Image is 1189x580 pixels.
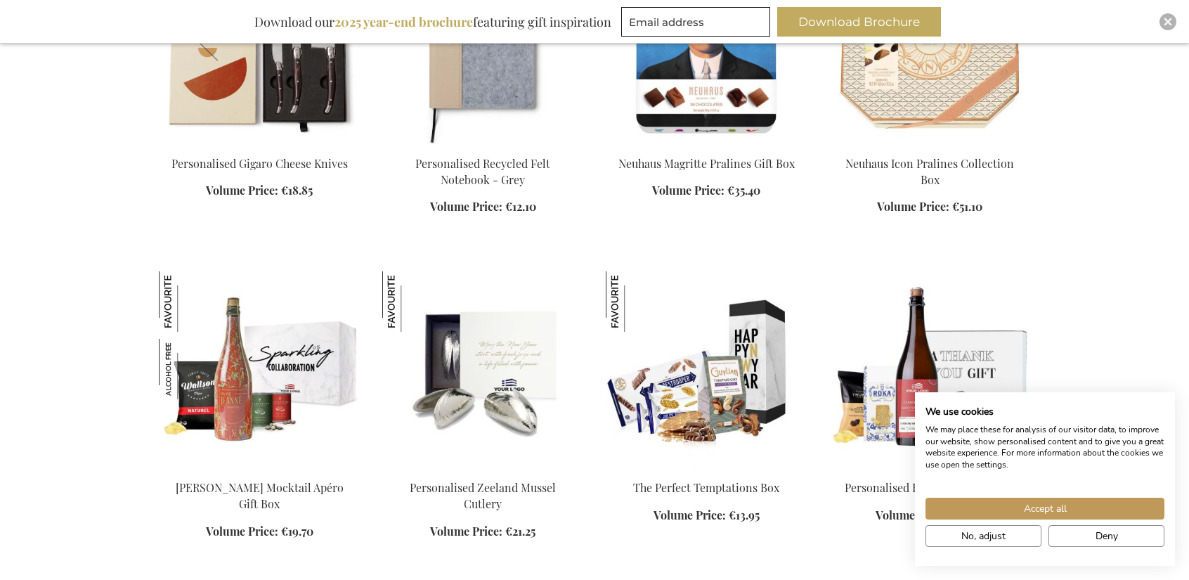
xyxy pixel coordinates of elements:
[430,199,502,214] span: Volume Price:
[1024,501,1067,516] span: Accept all
[621,7,774,41] form: marketing offers and promotions
[829,271,1030,468] img: Personalised Champagne Beer Apero Box
[606,463,807,476] a: The Perfect Temptations Box The Perfect Temptations Box
[159,339,219,399] img: Dame Jeanne Beer Mocktail Apéro Gift Box
[206,524,278,539] span: Volume Price:
[729,508,760,522] span: €13.95
[176,480,344,511] a: [PERSON_NAME] Mocktail Apéro Gift Box
[1048,525,1164,547] button: Deny all cookies
[159,463,360,476] a: Dame Jeanne Beer Mocktail Apéro Gift Box Dame Jeanne Beer Mocktail Apéro Gift Box Dame Jeanne Bee...
[829,463,1030,476] a: Personalised Champagne Beer Apero Box
[633,480,779,495] a: The Perfect Temptations Box
[845,156,1014,187] a: Neuhaus Icon Pralines Collection Box
[248,7,618,37] div: Download our featuring gift inspiration
[505,524,535,539] span: €21.25
[618,156,795,171] a: Neuhaus Magritte Pralines Gift Box
[652,183,725,198] span: Volume Price:
[1164,18,1172,26] img: Close
[206,183,278,198] span: Volume Price:
[1159,13,1176,30] div: Close
[206,524,313,540] a: Volume Price: €19.70
[777,7,941,37] button: Download Brochure
[281,524,313,539] span: €19.70
[159,271,360,468] img: Dame Jeanne Beer Mocktail Apéro Gift Box
[382,271,583,468] img: Personalised Zeeland Mussel Cutlery
[281,183,313,198] span: €18.85
[654,508,760,524] a: Volume Price: €13.95
[206,183,313,199] a: Volume Price: €18.85
[952,199,982,214] span: €51.10
[877,199,949,214] span: Volume Price:
[334,13,473,30] b: 2025 year-end brochure
[925,424,1164,471] p: We may place these for analysis of our visitor data, to improve our website, show personalised co...
[654,508,726,522] span: Volume Price:
[382,271,443,332] img: Personalised Zeeland Mussel Cutlery
[606,138,807,152] a: Neuhaus Magritte Pralines Gift Box
[430,199,536,215] a: Volume Price: €12.10
[505,199,536,214] span: €12.10
[606,271,666,332] img: The Perfect Temptations Box
[621,7,770,37] input: Email address
[925,498,1164,520] button: Accept all cookies
[430,524,535,540] a: Volume Price: €21.25
[652,183,760,199] a: Volume Price: €35.40
[1096,529,1118,543] span: Deny
[925,406,1164,418] h2: We use cookies
[159,138,360,152] a: Personalised Gigaro Cheese Knives
[606,271,807,468] img: The Perfect Temptations Box
[845,480,1015,495] a: Personalised Brut Beer Apero Box
[171,156,348,171] a: Personalised Gigaro Cheese Knives
[410,480,556,511] a: Personalised Zeeland Mussel Cutlery
[382,463,583,476] a: Personalised Zeeland Mussel Cutlery Personalised Zeeland Mussel Cutlery
[876,508,985,524] a: Volume Price: €22.20
[382,138,583,152] a: Personalised Recycled Felt Notebook - Grey Personalised Recycled Felt Notebook - Grey
[925,525,1041,547] button: Adjust cookie preferences
[877,199,982,215] a: Volume Price: €51.10
[159,271,219,332] img: Dame Jeanne Beer Mocktail Apéro Gift Box
[876,508,948,522] span: Volume Price:
[961,529,1006,543] span: No, adjust
[415,156,550,187] a: Personalised Recycled Felt Notebook - Grey
[829,138,1030,152] a: Neuhaus Icon Pralines Collection Box - Exclusive Business Gifts
[727,183,760,198] span: €35.40
[430,524,502,539] span: Volume Price:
